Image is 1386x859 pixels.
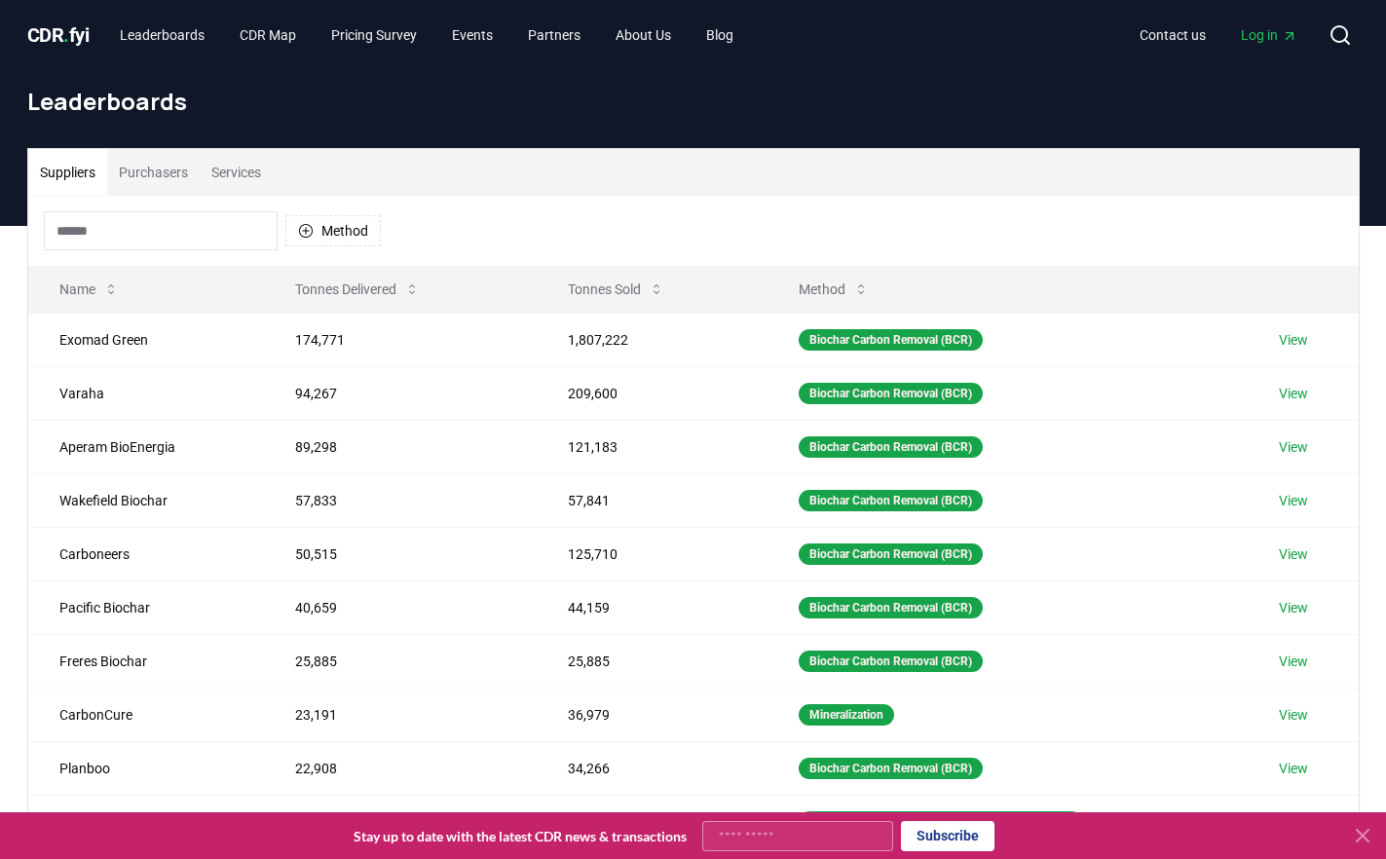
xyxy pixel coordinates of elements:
span: CDR fyi [27,23,90,47]
td: Freres Biochar [28,634,265,688]
a: About Us [600,18,687,53]
td: Exomad Green [28,313,265,366]
div: Biochar Carbon Removal (BCR) [799,490,983,511]
button: Name [44,270,134,309]
td: 57,833 [264,473,536,527]
button: Tonnes Sold [552,270,680,309]
div: Biochar Carbon Removal (BCR) [799,436,983,458]
a: Pricing Survey [316,18,432,53]
a: Leaderboards [104,18,220,53]
a: Log in [1225,18,1313,53]
td: 89,298 [264,420,536,473]
a: View [1279,491,1308,510]
div: Biochar Carbon Removal (BCR) [799,383,983,404]
a: View [1279,437,1308,457]
td: 50,515 [264,527,536,580]
span: Log in [1241,25,1297,45]
td: 36,979 [537,688,768,741]
a: Contact us [1124,18,1221,53]
h1: Leaderboards [27,86,1360,117]
td: 57,841 [537,473,768,527]
a: Events [436,18,508,53]
td: 34,266 [537,741,768,795]
button: Purchasers [107,149,200,196]
a: View [1279,330,1308,350]
button: Services [200,149,273,196]
td: 25,885 [264,634,536,688]
div: Biochar Carbon Removal (BCR) [799,651,983,672]
td: Varaha [28,366,265,420]
div: Biochar Carbon Removal (BCR) [799,758,983,779]
td: 22,908 [264,741,536,795]
a: Partners [512,18,596,53]
td: 44,159 [537,580,768,634]
td: Running Tide [28,795,265,848]
td: 40,659 [264,580,536,634]
td: CarbonCure [28,688,265,741]
td: 28,302 [537,795,768,848]
span: . [63,23,69,47]
a: View [1279,384,1308,403]
nav: Main [104,18,749,53]
td: Carboneers [28,527,265,580]
td: Planboo [28,741,265,795]
td: 125,710 [537,527,768,580]
td: 22,880 [264,795,536,848]
a: View [1279,544,1308,564]
td: 25,885 [537,634,768,688]
a: View [1279,598,1308,617]
td: 121,183 [537,420,768,473]
a: CDR Map [224,18,312,53]
a: View [1279,652,1308,671]
button: Suppliers [28,149,107,196]
a: View [1279,759,1308,778]
div: Marine Carbon Fixation and Sequestration (MCFS) [799,811,1082,833]
div: Biochar Carbon Removal (BCR) [799,597,983,618]
td: 174,771 [264,313,536,366]
td: Aperam BioEnergia [28,420,265,473]
button: Tonnes Delivered [280,270,435,309]
button: Method [285,215,381,246]
td: Pacific Biochar [28,580,265,634]
td: Wakefield Biochar [28,473,265,527]
td: 1,807,222 [537,313,768,366]
a: CDR.fyi [27,21,90,49]
td: 23,191 [264,688,536,741]
div: Mineralization [799,704,894,726]
div: Biochar Carbon Removal (BCR) [799,543,983,565]
a: View [1279,705,1308,725]
div: Biochar Carbon Removal (BCR) [799,329,983,351]
a: Blog [691,18,749,53]
button: Method [783,270,884,309]
nav: Main [1124,18,1313,53]
td: 94,267 [264,366,536,420]
td: 209,600 [537,366,768,420]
